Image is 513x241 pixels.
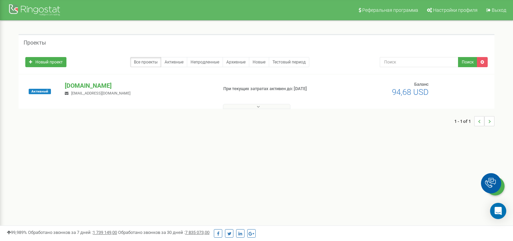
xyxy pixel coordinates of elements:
a: Тестовый период [269,57,309,67]
span: 1 - 1 of 1 [454,116,474,126]
input: Поиск [380,57,458,67]
u: 7 835 073,00 [185,230,209,235]
a: Новый проект [25,57,66,67]
a: Архивные [223,57,249,67]
span: Баланс [414,82,429,87]
span: Реферальная программа [362,7,418,13]
span: 99,989% [7,230,27,235]
span: Обработано звонков за 30 дней : [118,230,209,235]
p: При текущих затратах активен до: [DATE] [223,86,331,92]
span: Обработано звонков за 7 дней : [28,230,117,235]
span: 94,68 USD [392,87,429,97]
span: Активный [29,89,51,94]
p: [DOMAIN_NAME] [65,81,212,90]
nav: ... [454,109,494,133]
span: Настройки профиля [433,7,478,13]
a: Все проекты [130,57,161,67]
div: Open Intercom Messenger [490,203,506,219]
a: Новые [249,57,269,67]
span: [EMAIL_ADDRESS][DOMAIN_NAME] [71,91,131,96]
a: Непродленные [187,57,223,67]
button: Поиск [458,57,477,67]
u: 1 739 149,00 [93,230,117,235]
span: Выход [492,7,506,13]
h5: Проекты [24,40,46,46]
a: Активные [161,57,187,67]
